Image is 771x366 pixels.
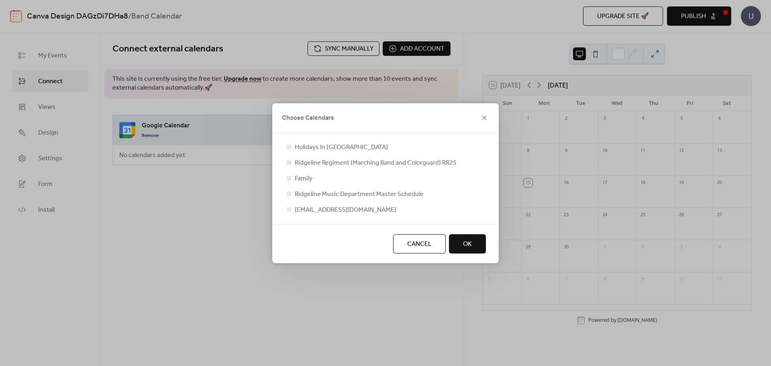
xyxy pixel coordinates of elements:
span: Choose Calendars [282,113,334,123]
span: Holidays in [GEOGRAPHIC_DATA] [295,143,388,152]
span: [EMAIL_ADDRESS][DOMAIN_NAME] [295,205,396,215]
span: Family [295,174,312,184]
span: Ridgeline Music Department Master Schedule [295,190,424,199]
span: Ridgeline Regiment (Marching Band and Colorguard) RR25 [295,158,457,168]
span: OK [463,239,472,249]
span: Cancel [407,239,432,249]
button: Cancel [393,234,446,254]
button: OK [449,234,486,254]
